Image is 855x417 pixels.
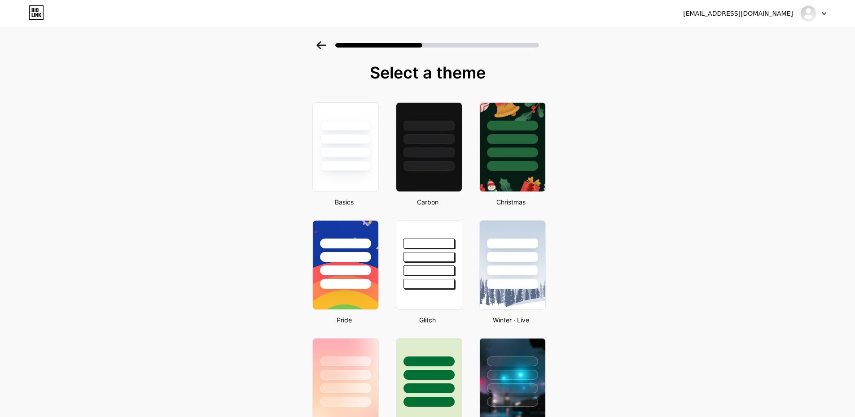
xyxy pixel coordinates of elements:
div: Pride [310,315,379,325]
div: Winter · Live [477,315,546,325]
div: Carbon [393,197,462,207]
div: Basics [310,197,379,207]
div: Glitch [393,315,462,325]
div: Christmas [477,197,546,207]
div: [EMAIL_ADDRESS][DOMAIN_NAME] [683,9,793,18]
div: Select a theme [309,64,547,82]
img: Henk Monrooij [800,5,817,22]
